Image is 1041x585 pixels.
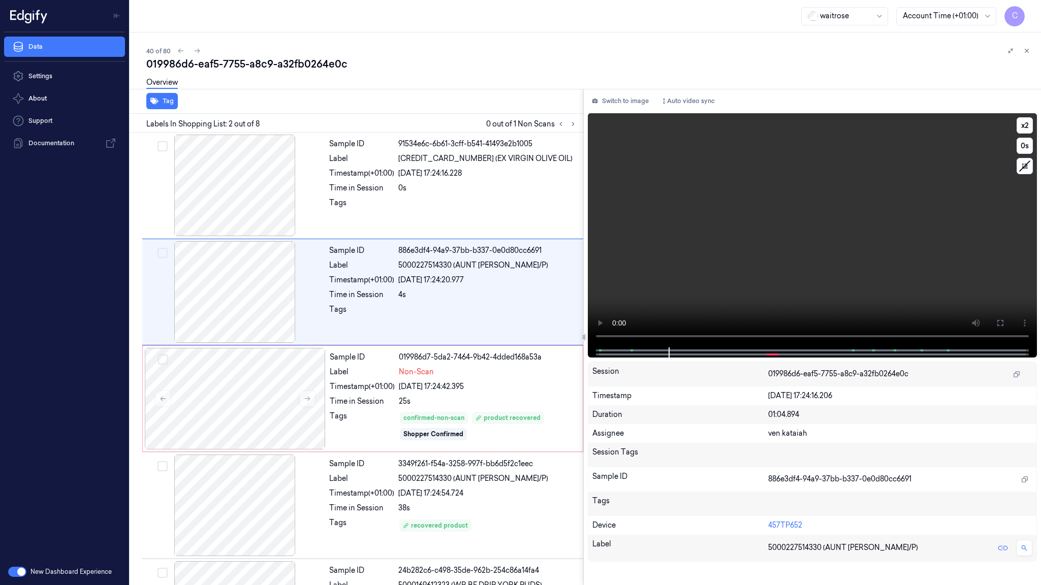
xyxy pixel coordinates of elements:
button: Switch to image [588,93,653,109]
div: Tags [330,411,395,441]
button: Auto video sync [657,93,719,109]
span: 5000227514330 (AUNT [PERSON_NAME]/P) [768,542,918,553]
span: 5000227514330 (AUNT [PERSON_NAME]/P) [398,260,548,271]
div: Device [592,520,768,531]
span: Labels In Shopping List: 2 out of 8 [146,119,260,129]
div: 019986d7-5da2-7464-9b42-4dded168a53a [399,352,577,363]
button: Select row [158,354,168,365]
div: 38s [398,503,577,513]
span: 019986d6-eaf5-7755-a8c9-a32fb0264e0c [768,369,908,379]
div: Sample ID [330,352,395,363]
div: Sample ID [592,471,768,487]
button: Select row [157,248,168,258]
div: Timestamp (+01:00) [329,275,394,285]
span: [CREDIT_CARD_NUMBER] (EX VIRGIN OLIVE OIL) [398,153,573,164]
div: recovered product [403,521,468,530]
div: 01:04.894 [768,409,1032,420]
div: confirmed-non-scan [403,413,464,422]
div: Timestamp (+01:00) [329,168,394,179]
div: Timestamp (+01:00) [330,381,395,392]
button: Select row [157,461,168,471]
div: Tags [592,496,768,512]
a: Documentation [4,133,125,153]
span: Non-Scan [399,367,434,377]
div: Label [329,260,394,271]
div: [DATE] 17:24:42.395 [399,381,577,392]
div: Time in Session [329,289,394,300]
div: Timestamp [592,391,768,401]
div: Label [330,367,395,377]
div: Sample ID [329,245,394,256]
button: Select row [157,568,168,578]
div: Time in Session [329,183,394,193]
button: Toggle Navigation [109,8,125,24]
div: 0s [398,183,577,193]
a: Settings [4,66,125,86]
div: Sample ID [329,139,394,149]
div: Time in Session [329,503,394,513]
button: x2 [1017,117,1033,134]
div: Tags [329,517,394,534]
div: [DATE] 17:24:20.977 [398,275,577,285]
button: C [1004,6,1025,26]
a: Overview [146,77,178,89]
div: Duration [592,409,768,420]
a: Support [4,111,125,131]
div: product recovered [476,413,541,422]
div: Label [329,153,394,164]
div: 4s [398,289,577,300]
div: 886e3df4-94a9-37bb-b337-0e0d80cc6691 [398,245,577,256]
div: ven kataiah [768,428,1032,439]
div: Timestamp (+01:00) [329,488,394,499]
div: 25s [399,396,577,407]
div: Label [329,473,394,484]
div: 019986d6-eaf5-7755-a8c9-a32fb0264e0c [146,57,1033,71]
button: 0s [1017,138,1033,154]
div: [DATE] 17:24:16.228 [398,168,577,179]
span: 886e3df4-94a9-37bb-b337-0e0d80cc6691 [768,474,911,484]
div: Assignee [592,428,768,439]
button: Select row [157,141,168,151]
div: Tags [329,304,394,320]
div: [DATE] 17:24:16.206 [768,391,1032,401]
div: 457TP652 [768,520,1032,531]
span: 5000227514330 (AUNT [PERSON_NAME]/P) [398,473,548,484]
div: 24b282c6-c498-35de-962b-254c86a14fa4 [398,565,577,576]
div: Label [592,539,768,557]
div: Tags [329,198,394,214]
div: Time in Session [330,396,395,407]
span: 40 of 80 [146,47,171,55]
div: 3349f261-f54a-3258-997f-bb6d5f2c1eec [398,459,577,469]
div: Session [592,366,768,382]
div: Sample ID [329,459,394,469]
div: Shopper Confirmed [403,430,463,439]
button: Tag [146,93,178,109]
a: Data [4,37,125,57]
div: Session Tags [592,447,768,463]
span: 0 out of 1 Non Scans [486,118,579,130]
div: Sample ID [329,565,394,576]
button: About [4,88,125,109]
div: [DATE] 17:24:54.724 [398,488,577,499]
div: 91534e6c-6b61-3cff-b541-41493e2b1005 [398,139,577,149]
